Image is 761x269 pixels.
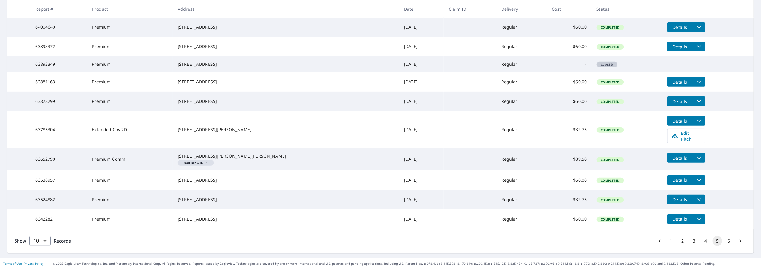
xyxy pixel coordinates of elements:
[671,79,689,85] span: Details
[667,77,693,87] button: detailsBtn-63881163
[713,236,722,246] button: page 5
[496,56,547,72] td: Regular
[30,37,87,56] td: 63893372
[693,195,705,204] button: filesDropdownBtn-63524882
[399,17,444,37] td: [DATE]
[671,24,689,30] span: Details
[399,72,444,92] td: [DATE]
[178,127,394,133] div: [STREET_ADDRESS][PERSON_NAME]
[399,209,444,229] td: [DATE]
[671,155,689,161] span: Details
[547,148,592,170] td: $89.50
[547,190,592,209] td: $32.75
[87,56,173,72] td: Premium
[667,175,693,185] button: detailsBtn-63538957
[693,214,705,224] button: filesDropdownBtn-63422821
[399,190,444,209] td: [DATE]
[30,190,87,209] td: 63524882
[54,238,71,244] span: Records
[547,17,592,37] td: $60.00
[667,116,693,126] button: detailsBtn-63785304
[178,177,394,183] div: [STREET_ADDRESS]
[29,236,51,246] div: Show 10 records
[597,198,623,202] span: Completed
[667,153,693,163] button: detailsBtn-63652790
[24,261,43,266] a: Privacy Policy
[736,236,745,246] button: Go to next page
[667,96,693,106] button: detailsBtn-63878299
[30,17,87,37] td: 64004640
[693,116,705,126] button: filesDropdownBtn-63785304
[547,56,592,72] td: -
[667,129,705,143] a: Edit Pitch
[178,98,394,104] div: [STREET_ADDRESS]
[399,92,444,111] td: [DATE]
[496,170,547,190] td: Regular
[667,195,693,204] button: detailsBtn-63524882
[399,56,444,72] td: [DATE]
[399,37,444,56] td: [DATE]
[693,22,705,32] button: filesDropdownBtn-64004640
[547,37,592,56] td: $60.00
[178,44,394,50] div: [STREET_ADDRESS]
[178,197,394,203] div: [STREET_ADDRESS]
[693,42,705,51] button: filesDropdownBtn-63893372
[180,161,211,164] span: 5
[724,236,734,246] button: Go to page 6
[597,25,623,30] span: Completed
[547,92,592,111] td: $60.00
[667,42,693,51] button: detailsBtn-63893372
[690,236,699,246] button: Go to page 3
[29,232,51,250] div: 10
[701,236,711,246] button: Go to page 4
[87,72,173,92] td: Premium
[693,153,705,163] button: filesDropdownBtn-63652790
[30,170,87,190] td: 63538957
[496,209,547,229] td: Regular
[666,236,676,246] button: Go to page 1
[597,100,623,104] span: Completed
[547,72,592,92] td: $60.00
[671,44,689,50] span: Details
[399,170,444,190] td: [DATE]
[496,17,547,37] td: Regular
[87,111,173,148] td: Extended Cov 2D
[496,92,547,111] td: Regular
[597,80,623,84] span: Completed
[671,197,689,202] span: Details
[53,261,758,266] p: © 2025 Eagle View Technologies, Inc. and Pictometry International Corp. All Rights Reserved. Repo...
[597,128,623,132] span: Completed
[654,236,746,246] nav: pagination navigation
[87,170,173,190] td: Premium
[693,96,705,106] button: filesDropdownBtn-63878299
[597,178,623,183] span: Completed
[597,217,623,222] span: Completed
[178,79,394,85] div: [STREET_ADDRESS]
[87,190,173,209] td: Premium
[671,118,689,124] span: Details
[693,175,705,185] button: filesDropdownBtn-63538957
[87,209,173,229] td: Premium
[496,190,547,209] td: Regular
[178,24,394,30] div: [STREET_ADDRESS]
[597,45,623,49] span: Completed
[30,148,87,170] td: 63652790
[678,236,688,246] button: Go to page 2
[496,72,547,92] td: Regular
[496,111,547,148] td: Regular
[597,158,623,162] span: Completed
[3,261,22,266] a: Terms of Use
[547,170,592,190] td: $60.00
[693,77,705,87] button: filesDropdownBtn-63881163
[30,92,87,111] td: 63878299
[178,216,394,222] div: [STREET_ADDRESS]
[667,22,693,32] button: detailsBtn-64004640
[671,130,701,142] span: Edit Pitch
[671,99,689,104] span: Details
[399,111,444,148] td: [DATE]
[655,236,665,246] button: Go to previous page
[87,17,173,37] td: Premium
[87,92,173,111] td: Premium
[496,37,547,56] td: Regular
[667,214,693,224] button: detailsBtn-63422821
